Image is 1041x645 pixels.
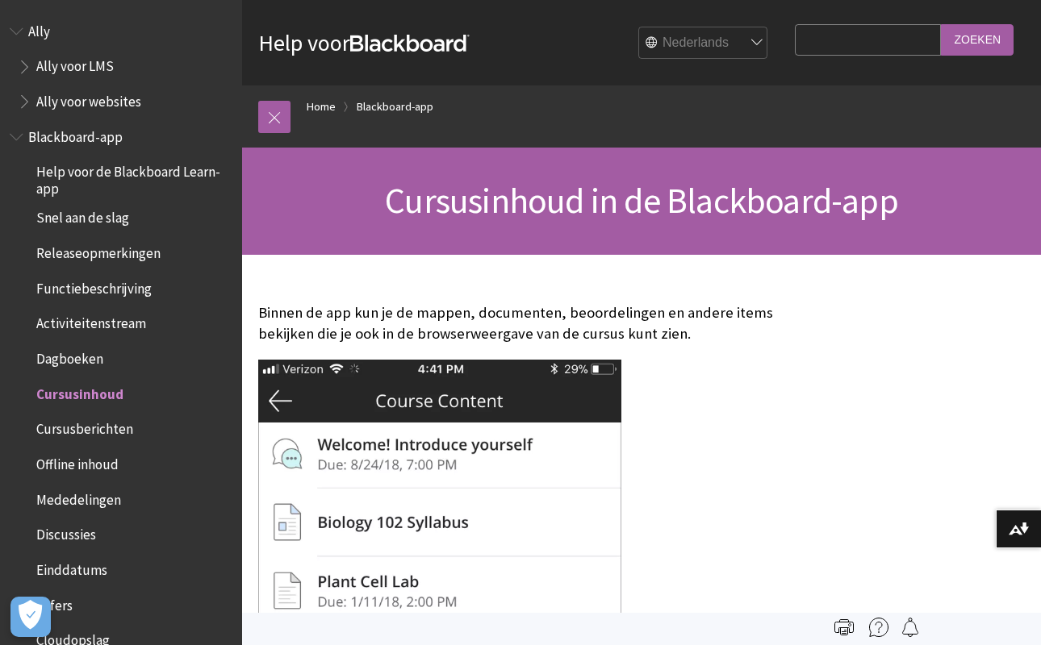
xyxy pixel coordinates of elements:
[28,123,123,145] span: Blackboard-app
[36,345,103,367] span: Dagboeken
[10,18,232,115] nav: Book outline for Anthology Ally Help
[36,310,146,332] span: Activiteitenstream
[36,416,133,438] span: Cursusberichten
[36,556,107,578] span: Einddatums
[36,239,161,261] span: Releaseopmerkingen
[36,381,123,402] span: Cursusinhoud
[36,205,129,227] span: Snel aan de slag
[10,597,51,637] button: Open Preferences
[307,97,336,117] a: Home
[258,28,470,57] a: Help voorBlackboard
[36,275,152,297] span: Functiebeschrijving
[36,88,141,110] span: Ally voor websites
[869,618,888,637] img: More help
[36,53,114,75] span: Ally voor LMS
[36,522,96,543] span: Discussies
[36,159,231,197] span: Help voor de Blackboard Learn-app
[258,302,786,344] p: Binnen de app kun je de mappen, documenten, beoordelingen en andere items bekijken die je ook in ...
[28,18,50,40] span: Ally
[350,35,470,52] strong: Blackboard
[36,592,73,614] span: Cijfers
[834,618,854,637] img: Print
[36,451,119,472] span: Offline inhoud
[639,27,768,60] select: Site Language Selector
[357,97,433,117] a: Blackboard-app
[36,486,121,508] span: Mededelingen
[901,618,920,637] img: Follow this page
[941,24,1014,56] input: Zoeken
[385,178,898,223] span: Cursusinhoud in de Blackboard-app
